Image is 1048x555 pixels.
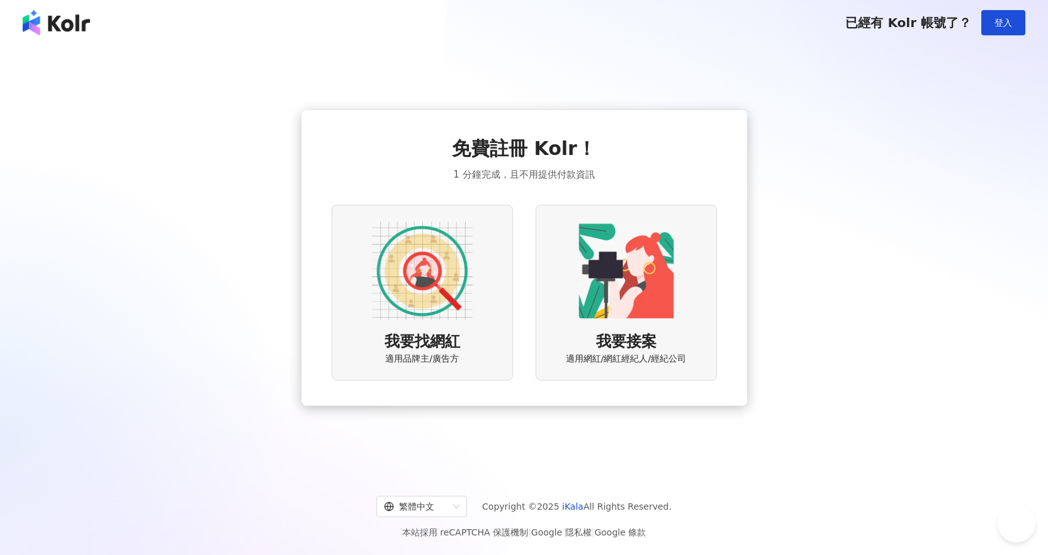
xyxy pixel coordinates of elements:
[402,525,646,540] span: 本站採用 reCAPTCHA 保護機制
[385,331,460,353] span: 我要找網紅
[994,18,1012,28] span: 登入
[592,527,595,537] span: |
[576,220,677,321] img: KOL identity option
[981,10,1025,35] button: 登入
[596,331,656,353] span: 我要接案
[384,496,448,517] div: 繁體中文
[594,527,646,537] a: Google 條款
[385,353,459,365] span: 適用品牌主/廣告方
[562,501,583,512] a: iKala
[845,15,971,30] span: 已經有 Kolr 帳號了？
[23,10,90,35] img: logo
[528,527,531,537] span: |
[998,505,1035,542] iframe: Help Scout Beacon - Open
[453,167,594,182] span: 1 分鐘完成，且不用提供付款資訊
[566,353,686,365] span: 適用網紅/網紅經紀人/經紀公司
[482,499,672,514] span: Copyright © 2025 All Rights Reserved.
[531,527,592,537] a: Google 隱私權
[372,220,473,321] img: AD identity option
[452,135,596,162] span: 免費註冊 Kolr！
